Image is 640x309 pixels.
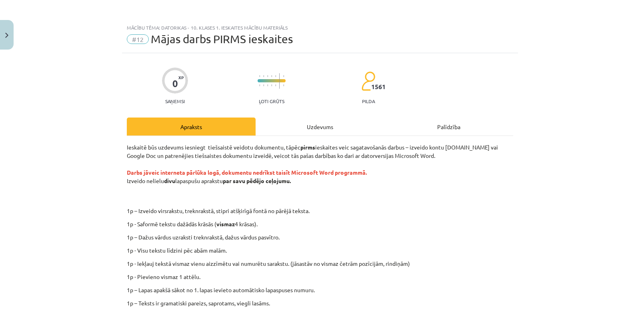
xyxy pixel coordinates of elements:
p: 1p - Iekļauj tekstā vismaz vienu aizzīmētu vai numurētu sarakstu. (jāsastāv no vismaz četrām pozī... [127,259,513,268]
p: 1p – Izveido virsrakstu, treknrakstā, stipri atšķirīgā fontā no pārējā teksta. [172,207,521,215]
span: #12 [127,34,149,44]
div: Mācību tēma: Datorikas - 10. klases 1. ieskaites mācību materiāls [127,25,513,30]
img: icon-short-line-57e1e144782c952c97e751825c79c345078a6d821885a25fce030b3d8c18986b.svg [283,75,284,77]
p: 1p – Dažus vārdus uzraksti treknrakstā, dažus vārdus pasvītro. [127,233,513,241]
img: icon-short-line-57e1e144782c952c97e751825c79c345078a6d821885a25fce030b3d8c18986b.svg [271,75,272,77]
img: icon-short-line-57e1e144782c952c97e751825c79c345078a6d821885a25fce030b3d8c18986b.svg [267,75,268,77]
p: 1p – Lapas apakšā sākot no 1. lapas ievieto automātisko lapaspuses numuru. [127,286,513,294]
p: 1p – Teksts ir gramatiski pareizs, saprotams, viegli lasāms. [127,299,513,307]
p: 1p - Pievieno vismaz 1 attēlu. [127,273,513,281]
strong: Darbs jāveic interneta pārlūka logā, dokumentu nedrīkst taisīt Microsoft Word programmā. [127,169,367,176]
strong: vismaz [216,220,235,227]
strong: pirms [300,144,315,151]
img: icon-short-line-57e1e144782c952c97e751825c79c345078a6d821885a25fce030b3d8c18986b.svg [275,84,276,86]
p: Ieskaitē būs uzdevums iesniegt tiešsaistē veidotu dokumentu, tāpēc ieskaites veic sagatavošanās d... [127,143,513,202]
p: 1p - Saformē tekstu dažādās krāsās ( 4 krāsas). [127,220,513,228]
p: Ļoti grūts [259,98,284,104]
img: icon-short-line-57e1e144782c952c97e751825c79c345078a6d821885a25fce030b3d8c18986b.svg [263,75,264,77]
div: Uzdevums [256,118,384,136]
img: icon-short-line-57e1e144782c952c97e751825c79c345078a6d821885a25fce030b3d8c18986b.svg [271,84,272,86]
img: icon-short-line-57e1e144782c952c97e751825c79c345078a6d821885a25fce030b3d8c18986b.svg [267,84,268,86]
img: icon-close-lesson-0947bae3869378f0d4975bcd49f059093ad1ed9edebbc8119c70593378902aed.svg [5,33,8,38]
img: icon-short-line-57e1e144782c952c97e751825c79c345078a6d821885a25fce030b3d8c18986b.svg [259,75,260,77]
span: XP [178,75,184,80]
img: icon-short-line-57e1e144782c952c97e751825c79c345078a6d821885a25fce030b3d8c18986b.svg [259,84,260,86]
span: 1561 [371,83,386,90]
img: icon-short-line-57e1e144782c952c97e751825c79c345078a6d821885a25fce030b3d8c18986b.svg [283,84,284,86]
div: Apraksts [127,118,256,136]
img: students-c634bb4e5e11cddfef0936a35e636f08e4e9abd3cc4e673bd6f9a4125e45ecb1.svg [361,71,375,91]
img: icon-short-line-57e1e144782c952c97e751825c79c345078a6d821885a25fce030b3d8c18986b.svg [275,75,276,77]
div: 0 [172,78,178,89]
span: Mājas darbs PIRMS ieskaites [151,32,293,46]
img: icon-long-line-d9ea69661e0d244f92f715978eff75569469978d946b2353a9bb055b3ed8787d.svg [279,73,280,89]
img: icon-short-line-57e1e144782c952c97e751825c79c345078a6d821885a25fce030b3d8c18986b.svg [263,84,264,86]
strong: par savu pēdējo ceļojumu. [223,177,291,184]
p: Saņemsi [162,98,188,104]
p: pilda [362,98,375,104]
strong: divu [164,177,175,184]
p: 1p - Visu tekstu līdzini pēc abām malām. [127,246,513,255]
div: Palīdzība [384,118,513,136]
